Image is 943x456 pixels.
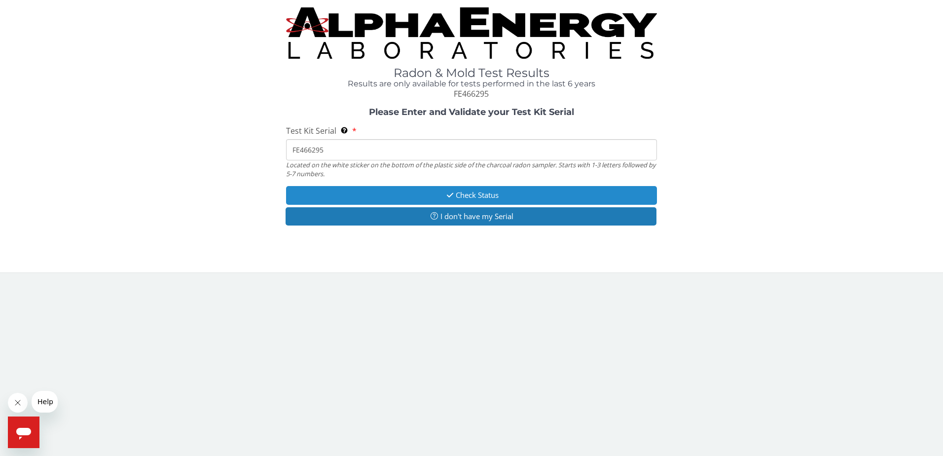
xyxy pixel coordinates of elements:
h1: Radon & Mold Test Results [286,67,657,79]
iframe: Button to launch messaging window [8,417,39,448]
span: FE466295 [454,88,489,99]
button: Check Status [286,186,657,204]
div: Located on the white sticker on the bottom of the plastic side of the charcoal radon sampler. Sta... [286,160,657,179]
button: I don't have my Serial [286,207,657,226]
iframe: Close message [8,393,28,413]
iframe: Message from company [32,391,58,413]
span: Test Kit Serial [286,125,336,136]
img: TightCrop.jpg [286,7,657,59]
h4: Results are only available for tests performed in the last 6 years [286,79,657,88]
strong: Please Enter and Validate your Test Kit Serial [369,107,574,117]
